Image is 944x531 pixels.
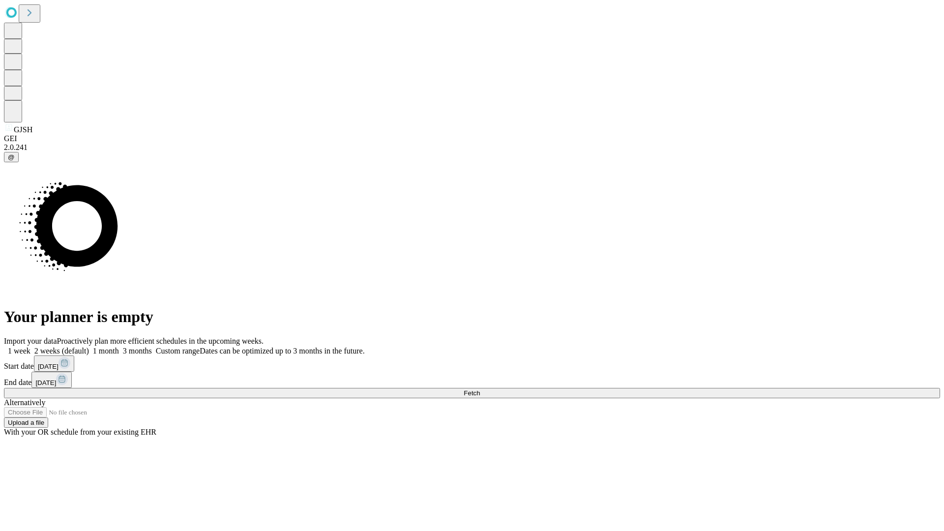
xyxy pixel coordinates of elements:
button: @ [4,152,19,162]
button: Fetch [4,388,940,398]
span: Custom range [156,347,200,355]
span: 3 months [123,347,152,355]
span: 1 month [93,347,119,355]
h1: Your planner is empty [4,308,940,326]
div: Start date [4,355,940,372]
div: End date [4,372,940,388]
span: Alternatively [4,398,45,407]
button: [DATE] [31,372,72,388]
span: With your OR schedule from your existing EHR [4,428,156,436]
span: Dates can be optimized up to 3 months in the future. [200,347,364,355]
span: [DATE] [38,363,59,370]
span: 1 week [8,347,30,355]
button: Upload a file [4,417,48,428]
span: Proactively plan more efficient schedules in the upcoming weeks. [57,337,264,345]
span: Fetch [464,389,480,397]
span: GJSH [14,125,32,134]
div: 2.0.241 [4,143,940,152]
span: 2 weeks (default) [34,347,89,355]
span: Import your data [4,337,57,345]
div: GEI [4,134,940,143]
span: [DATE] [35,379,56,386]
button: [DATE] [34,355,74,372]
span: @ [8,153,15,161]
